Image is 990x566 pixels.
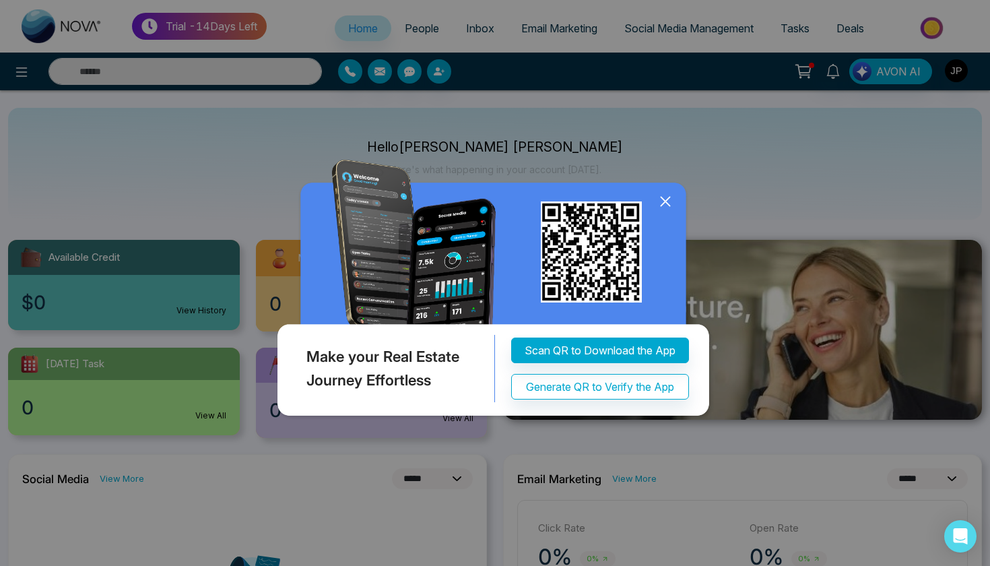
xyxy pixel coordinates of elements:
[944,520,977,553] div: Open Intercom Messenger
[541,201,642,303] img: qr_for_download_app.png
[511,338,689,363] button: Scan QR to Download the App
[274,160,716,422] img: QRModal
[511,374,689,400] button: Generate QR to Verify the App
[274,335,495,402] div: Make your Real Estate Journey Effortless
